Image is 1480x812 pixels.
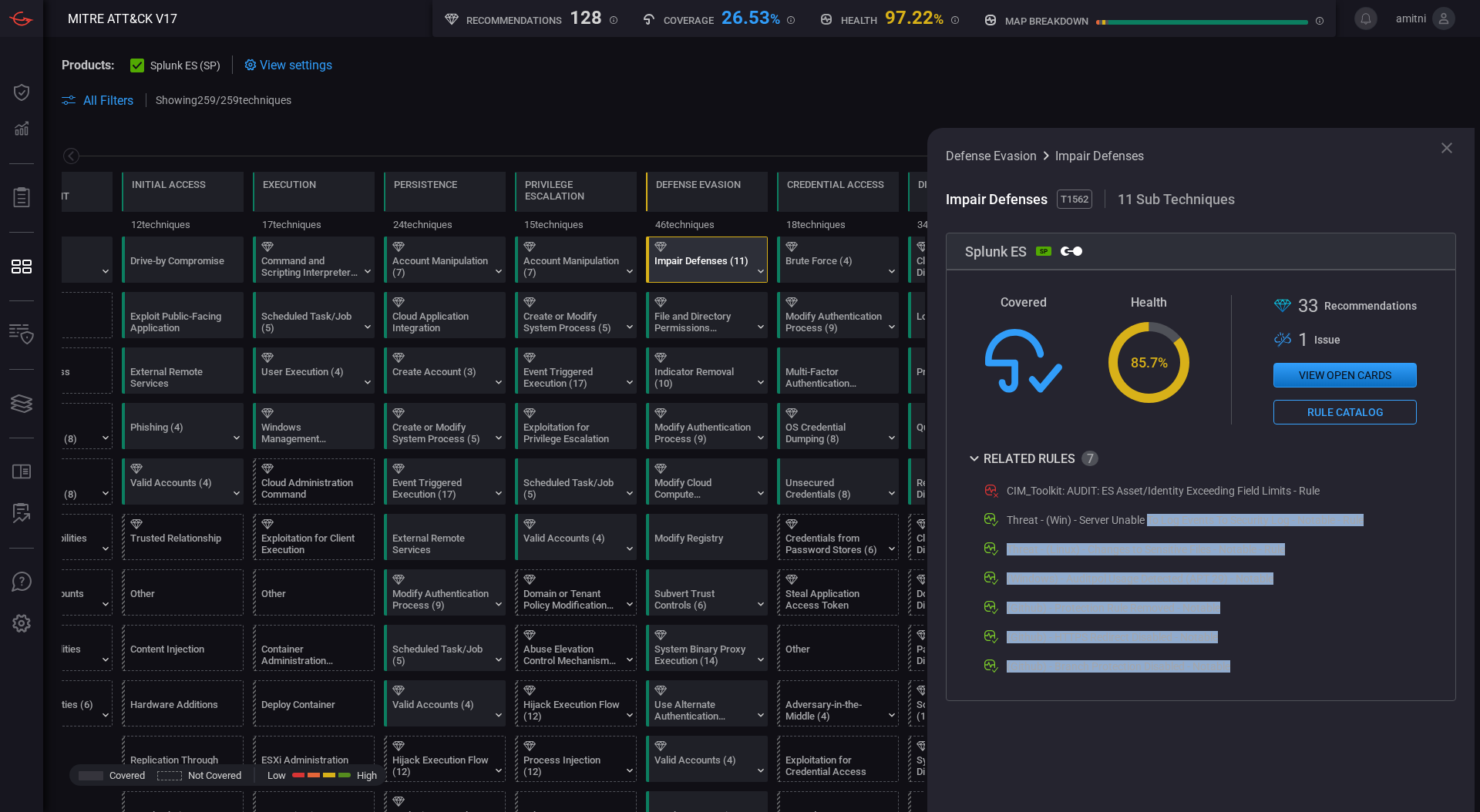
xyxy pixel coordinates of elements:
div: CIM_Toolkit: AUDIT: ES Asset/Identity Exceeding Field Limits - Rule [1007,485,1320,497]
div: T1675: ESXi Administration Command (Not covered) [253,736,375,782]
div: T1543: Create or Modify System Process [515,292,637,338]
div: T1578: Modify Cloud Compute Infrastructure [646,458,768,505]
div: T1552: Unsecured Credentials [777,458,899,505]
span: Splunk ES (SP) [150,59,220,72]
div: Use Alternate Authentication Material (4) [654,699,751,722]
div: T1133: External Remote Services [122,347,244,394]
span: Products: [62,58,115,72]
div: (Github) - HTTPS Redirect Disabled - Notable [1007,631,1218,643]
div: T1574: Hijack Execution Flow [515,680,637,726]
div: T1548: Abuse Elevation Control Mechanism [515,625,637,671]
div: Credentials from Password Stores (6) [785,532,882,555]
div: Software Discovery (1) [917,699,1013,722]
button: Inventory [3,317,40,354]
div: T1671: Cloud Application Integration [384,292,506,338]
div: TA0005: Defense Evasion [646,172,768,237]
div: T1018: Remote System Discovery [908,458,1030,505]
div: Valid Accounts (4) [130,477,227,500]
div: Phishing (4) [130,421,227,445]
div: Create or Modify System Process (5) [392,421,489,445]
div: T1057: Process Discovery [908,347,1030,394]
div: (Windows) - Auditpol Usage Detected (APT 29) - Notable [1007,572,1273,585]
div: View settings [244,55,332,74]
div: T1070: Indicator Removal [646,347,768,394]
div: T1110: Brute Force [777,237,899,283]
div: Remote System Discovery [917,477,1013,500]
div: T1053: Scheduled Task/Job [253,292,375,338]
div: T1546: Event Triggered Execution [384,458,506,505]
div: T1212: Exploitation for Credential Access (Not covered) [777,736,899,782]
div: TA0006: Credential Access [777,172,899,237]
div: T1543: Create or Modify System Process [384,403,506,449]
div: Log Enumeration [917,310,1013,334]
div: Hijack Execution Flow (12) [523,699,620,722]
button: Related Rules [965,449,1098,468]
div: (Github) - Branch Protection Disabled - Notable [1007,660,1230,673]
div: T1003: OS Credential Dumping [777,403,899,449]
span: 1 [1298,329,1308,351]
button: Detections [3,111,40,148]
div: Modify Authentication Process (9) [785,310,882,334]
button: Ask Us A Question [3,564,40,601]
div: T1098: Account Manipulation [515,237,637,283]
div: T1055: Process Injection [515,736,637,782]
button: All Filters [62,93,133,108]
div: Other (Not covered) [122,569,244,616]
div: Process Discovery [917,366,1013,389]
button: ALERT ANALYSIS [3,495,40,532]
button: Cards [3,385,40,422]
div: Valid Accounts (4) [392,699,489,722]
h5: Recommendations [466,15,562,26]
div: T1621: Multi-Factor Authentication Request Generation [777,347,899,394]
div: T1518: Software Discovery [908,680,1030,726]
div: User Execution (4) [261,366,358,389]
div: T1047: Windows Management Instrumentation [253,403,375,449]
div: T1556: Modify Authentication Process [384,569,506,616]
div: Scheduled Task/Job (5) [261,310,358,334]
button: Preferences [3,606,40,643]
span: Defense Evasion [946,149,1037,163]
div: T1610: Deploy Container (Not covered) [253,680,375,726]
h5: Health [841,15,877,26]
div: (Github) - Protection Rule Removed - Notable [1007,602,1220,614]
span: Not Covered [188,770,241,781]
span: Impair Defenses [946,191,1051,207]
button: Dashboard [3,74,40,111]
span: 33 [1298,295,1318,317]
div: T1550: Use Alternate Authentication Material [646,680,768,726]
div: T1053: Scheduled Task/Job [384,625,506,671]
div: Event Triggered Execution (17) [392,477,489,500]
div: Steal Application Access Token [785,588,882,611]
span: Health [1131,295,1167,310]
span: Covered [1001,295,1047,310]
div: Defense Evasion [656,179,741,190]
button: Reports [3,180,40,216]
div: T1482: Domain Trust Discovery [908,569,1030,616]
div: T1574: Hijack Execution Flow [384,736,506,782]
span: Impair Defenses [1055,149,1144,163]
span: View settings [260,58,332,72]
div: 34 techniques [908,212,1030,237]
div: Account Manipulation (7) [392,255,489,278]
div: Modify Cloud Compute Infrastructure (5) [654,477,751,500]
div: Hijack Execution Flow (12) [392,754,489,777]
div: 46 techniques [646,212,768,237]
span: Issue [1314,334,1340,346]
div: T1091: Replication Through Removable Media (Not covered) [122,736,244,782]
div: T1078: Valid Accounts [646,736,768,782]
div: OS Credential Dumping (8) [785,421,882,445]
div: Query Registry [917,421,1013,445]
div: Discovery [918,179,970,190]
div: ESXi Administration Command [261,754,358,777]
div: Drive-by Compromise [130,255,227,278]
div: T1555: Credentials from Password Stores [777,514,899,560]
div: 12 techniques [122,212,244,237]
div: T1200: Hardware Additions (Not covered) [122,680,244,726]
div: 128 [570,7,602,25]
div: T1136: Create Account [384,347,506,394]
div: T1199: Trusted Relationship [122,514,244,560]
div: Event Triggered Execution (17) [523,366,620,389]
div: Content Injection [130,643,227,666]
div: T1556: Modify Authentication Process [646,403,768,449]
div: Valid Accounts (4) [654,754,751,777]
